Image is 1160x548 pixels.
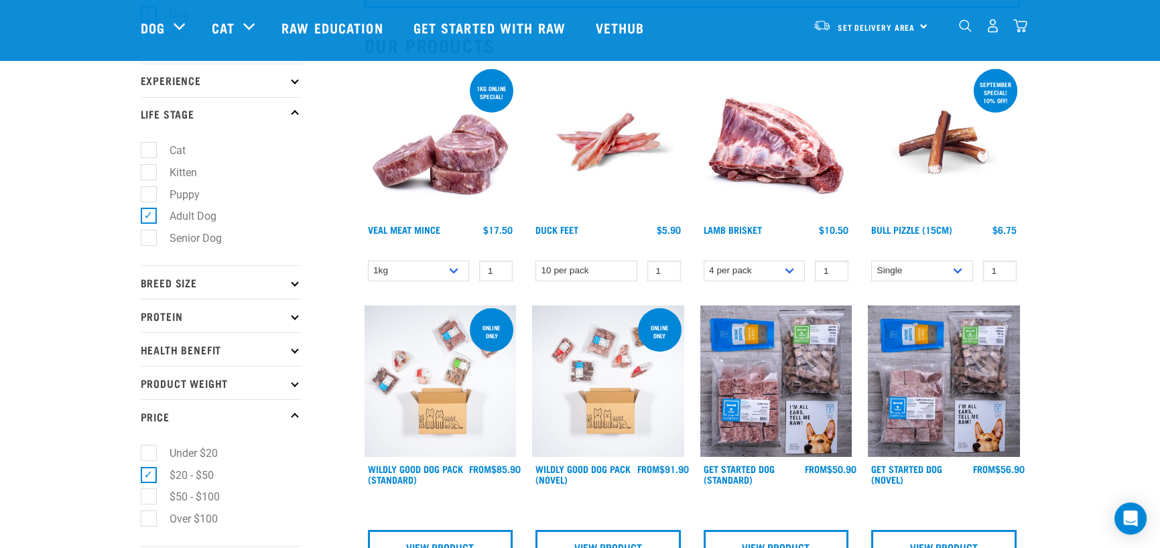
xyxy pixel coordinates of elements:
img: Dog Novel 0 2sec [532,305,684,458]
label: Kitten [148,164,202,181]
span: FROM [469,466,491,471]
div: $6.75 [992,224,1017,235]
img: Bull Pizzle [868,66,1020,218]
a: Veal Meat Mince [368,227,440,232]
p: Health Benefit [141,332,302,366]
span: FROM [973,466,995,471]
img: NSP Dog Novel Update [868,305,1020,458]
label: Adult Dog [148,208,222,224]
img: Raw Essentials Duck Feet Raw Meaty Bones For Dogs [532,66,684,218]
div: $56.90 [973,464,1025,474]
input: 1 [815,261,848,281]
img: 1160 Veal Meat Mince Medallions 01 [365,66,517,218]
p: Experience [141,64,302,97]
input: 1 [479,261,513,281]
label: $50 - $100 [148,488,225,505]
span: FROM [805,466,827,471]
p: Protein [141,299,302,332]
img: home-icon@2x.png [1013,19,1027,33]
div: Online Only [638,318,682,346]
a: Duck Feet [535,227,578,232]
a: Get Started Dog (Novel) [871,466,942,482]
input: 1 [983,261,1017,281]
a: Lamb Brisket [704,227,762,232]
input: 1 [647,261,681,281]
div: Open Intercom Messenger [1114,502,1147,535]
img: van-moving.png [813,19,831,31]
div: $91.90 [637,464,689,474]
a: Get started with Raw [400,1,582,54]
p: Product Weight [141,366,302,399]
label: Puppy [148,186,205,203]
div: September special! 10% off! [974,74,1017,111]
a: Wildly Good Dog Pack (Novel) [535,466,631,482]
img: 1240 Lamb Brisket Pieces 01 [700,66,852,218]
a: Raw Education [268,1,399,54]
label: $20 - $50 [148,467,219,484]
img: home-icon-1@2x.png [959,19,972,32]
img: NSP Dog Standard Update [700,305,852,458]
a: Wildly Good Dog Pack (Standard) [368,466,463,482]
p: Breed Size [141,265,302,299]
label: Senior Dog [148,230,227,247]
span: Set Delivery Area [838,25,915,29]
img: Dog 0 2sec [365,305,517,458]
label: Under $20 [148,445,223,462]
a: Dog [141,17,165,38]
img: user.png [986,19,1000,33]
div: $10.50 [819,224,848,235]
a: Bull Pizzle (15cm) [871,227,952,232]
div: Online Only [470,318,513,346]
p: Price [141,399,302,433]
p: Life Stage [141,97,302,131]
div: $50.90 [805,464,856,474]
label: Over $100 [148,510,223,527]
div: 1kg online special! [470,78,513,107]
label: Cat [148,142,191,159]
a: Vethub [582,1,661,54]
div: $17.50 [483,224,513,235]
a: Cat [212,17,235,38]
span: FROM [637,466,659,471]
div: $85.90 [469,464,521,474]
div: $5.90 [657,224,681,235]
a: Get Started Dog (Standard) [704,466,775,482]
